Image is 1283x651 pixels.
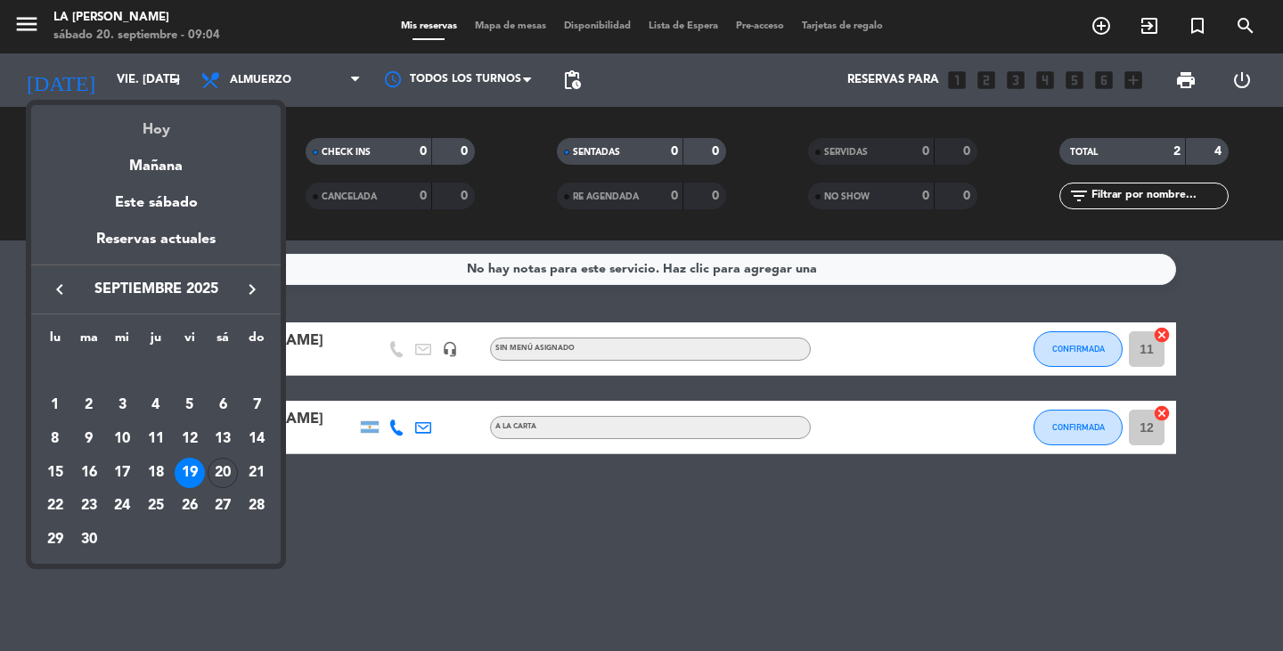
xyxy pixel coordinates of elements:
td: 19 de septiembre de 2025 [173,456,207,490]
div: 10 [107,424,137,454]
i: keyboard_arrow_right [241,279,263,300]
div: 12 [175,424,205,454]
div: 21 [241,458,272,488]
td: 20 de septiembre de 2025 [207,456,241,490]
div: Mañana [31,142,281,178]
div: 16 [74,458,104,488]
div: Este sábado [31,178,281,228]
td: 14 de septiembre de 2025 [240,422,274,456]
div: Reservas actuales [31,228,281,264]
td: 6 de septiembre de 2025 [207,389,241,423]
div: 18 [141,458,171,488]
th: domingo [240,328,274,355]
div: 9 [74,424,104,454]
td: 15 de septiembre de 2025 [38,456,72,490]
th: jueves [139,328,173,355]
td: 10 de septiembre de 2025 [105,422,139,456]
div: 24 [107,492,137,522]
th: viernes [173,328,207,355]
div: 20 [208,458,238,488]
td: 26 de septiembre de 2025 [173,490,207,524]
td: 23 de septiembre de 2025 [72,490,106,524]
td: 13 de septiembre de 2025 [207,422,241,456]
div: 5 [175,390,205,420]
td: 25 de septiembre de 2025 [139,490,173,524]
td: 1 de septiembre de 2025 [38,389,72,423]
i: keyboard_arrow_left [49,279,70,300]
div: 30 [74,525,104,555]
div: 25 [141,492,171,522]
th: lunes [38,328,72,355]
td: 3 de septiembre de 2025 [105,389,139,423]
div: 7 [241,390,272,420]
td: 12 de septiembre de 2025 [173,422,207,456]
td: SEP. [38,355,274,389]
td: 18 de septiembre de 2025 [139,456,173,490]
div: 6 [208,390,238,420]
div: 8 [40,424,70,454]
div: 28 [241,492,272,522]
td: 27 de septiembre de 2025 [207,490,241,524]
div: 19 [175,458,205,488]
th: sábado [207,328,241,355]
td: 9 de septiembre de 2025 [72,422,106,456]
td: 17 de septiembre de 2025 [105,456,139,490]
td: 11 de septiembre de 2025 [139,422,173,456]
div: Hoy [31,105,281,142]
td: 5 de septiembre de 2025 [173,389,207,423]
td: 8 de septiembre de 2025 [38,422,72,456]
div: 15 [40,458,70,488]
td: 4 de septiembre de 2025 [139,389,173,423]
div: 4 [141,390,171,420]
td: 16 de septiembre de 2025 [72,456,106,490]
span: septiembre 2025 [76,278,236,301]
div: 26 [175,492,205,522]
div: 14 [241,424,272,454]
th: martes [72,328,106,355]
div: 17 [107,458,137,488]
td: 7 de septiembre de 2025 [240,389,274,423]
button: keyboard_arrow_right [236,278,268,301]
td: 29 de septiembre de 2025 [38,523,72,557]
td: 28 de septiembre de 2025 [240,490,274,524]
div: 1 [40,390,70,420]
div: 23 [74,492,104,522]
td: 30 de septiembre de 2025 [72,523,106,557]
td: 24 de septiembre de 2025 [105,490,139,524]
div: 27 [208,492,238,522]
div: 22 [40,492,70,522]
div: 11 [141,424,171,454]
td: 22 de septiembre de 2025 [38,490,72,524]
div: 3 [107,390,137,420]
button: keyboard_arrow_left [44,278,76,301]
div: 2 [74,390,104,420]
div: 29 [40,525,70,555]
th: miércoles [105,328,139,355]
div: 13 [208,424,238,454]
td: 2 de septiembre de 2025 [72,389,106,423]
td: 21 de septiembre de 2025 [240,456,274,490]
